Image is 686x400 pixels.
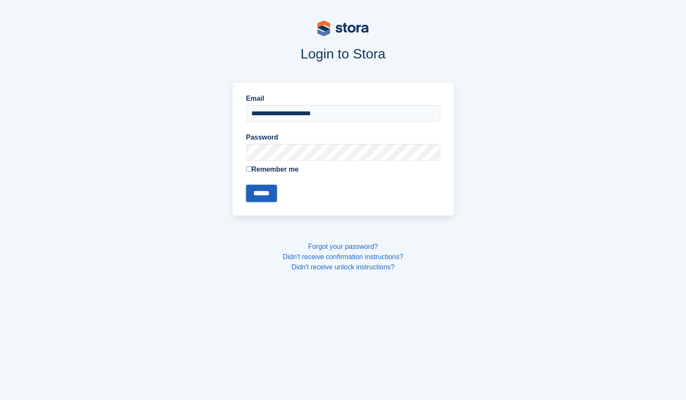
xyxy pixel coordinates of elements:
[291,263,394,271] a: Didn't receive unlock instructions?
[246,166,252,172] input: Remember me
[246,164,440,175] label: Remember me
[246,93,440,104] label: Email
[317,20,369,36] img: stora-logo-53a41332b3708ae10de48c4981b4e9114cc0af31d8433b30ea865607fb682f29.svg
[69,46,617,61] h1: Login to Stora
[283,253,403,260] a: Didn't receive confirmation instructions?
[246,132,440,143] label: Password
[308,243,378,250] a: Forgot your password?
